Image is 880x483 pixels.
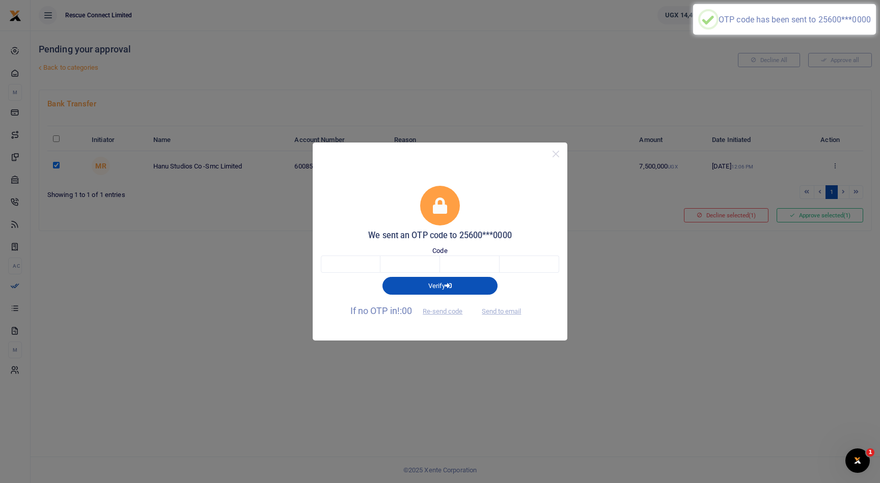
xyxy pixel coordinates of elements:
[397,305,412,316] span: !:00
[548,147,563,161] button: Close
[321,231,559,241] h5: We sent an OTP code to 25600***0000
[432,246,447,256] label: Code
[382,277,498,294] button: Verify
[845,448,870,473] iframe: Intercom live chat
[350,305,472,316] span: If no OTP in
[866,448,874,457] span: 1
[719,15,871,24] div: OTP code has been sent to 25600***0000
